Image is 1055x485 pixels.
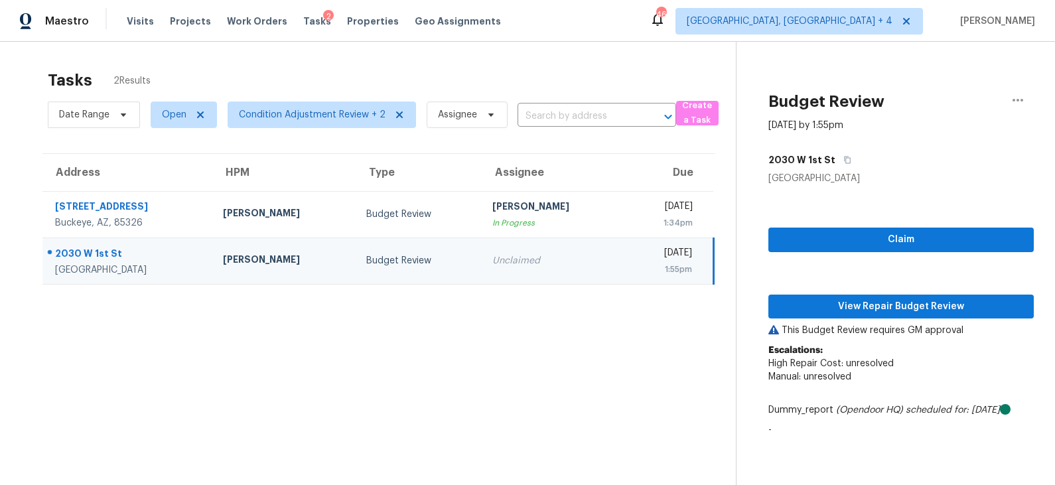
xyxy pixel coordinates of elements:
[438,108,477,121] span: Assignee
[55,200,202,216] div: [STREET_ADDRESS]
[656,8,666,21] div: 46
[239,108,386,121] span: Condition Adjustment Review + 2
[223,206,345,223] div: [PERSON_NAME]
[212,154,356,191] th: HPM
[683,98,712,129] span: Create a Task
[636,246,692,263] div: [DATE]
[768,153,835,167] h5: 2030 W 1st St
[162,108,186,121] span: Open
[768,423,1034,437] p: -
[492,254,614,267] div: Unclaimed
[347,15,399,28] span: Properties
[906,405,1000,415] i: scheduled for: [DATE]
[687,15,892,28] span: [GEOGRAPHIC_DATA], [GEOGRAPHIC_DATA] + 4
[659,107,677,126] button: Open
[768,295,1034,319] button: View Repair Budget Review
[55,263,202,277] div: [GEOGRAPHIC_DATA]
[768,172,1034,185] div: [GEOGRAPHIC_DATA]
[482,154,625,191] th: Assignee
[223,253,345,269] div: [PERSON_NAME]
[836,405,903,415] i: (Opendoor HQ)
[227,15,287,28] span: Work Orders
[625,154,713,191] th: Due
[636,216,693,230] div: 1:34pm
[768,119,843,132] div: [DATE] by 1:55pm
[636,200,693,216] div: [DATE]
[779,299,1023,315] span: View Repair Budget Review
[492,200,614,216] div: [PERSON_NAME]
[768,324,1034,337] p: This Budget Review requires GM approval
[59,108,109,121] span: Date Range
[48,74,92,87] h2: Tasks
[55,247,202,263] div: 2030 W 1st St
[42,154,212,191] th: Address
[356,154,482,191] th: Type
[170,15,211,28] span: Projects
[55,216,202,230] div: Buckeye, AZ, 85326
[366,254,471,267] div: Budget Review
[127,15,154,28] span: Visits
[835,148,853,172] button: Copy Address
[676,101,719,125] button: Create a Task
[45,15,89,28] span: Maestro
[323,10,334,23] div: 2
[768,372,851,381] span: Manual: unresolved
[492,216,614,230] div: In Progress
[518,106,639,127] input: Search by address
[779,232,1023,248] span: Claim
[768,228,1034,252] button: Claim
[768,346,823,355] b: Escalations:
[636,263,692,276] div: 1:55pm
[955,15,1035,28] span: [PERSON_NAME]
[113,74,151,88] span: 2 Results
[415,15,501,28] span: Geo Assignments
[366,208,471,221] div: Budget Review
[303,17,331,26] span: Tasks
[768,403,1034,417] div: Dummy_report
[768,95,884,108] h2: Budget Review
[768,359,894,368] span: High Repair Cost: unresolved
